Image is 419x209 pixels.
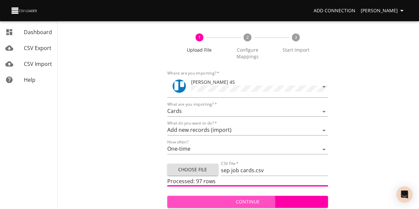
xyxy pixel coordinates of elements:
text: 3 [295,34,297,40]
label: Where are you importing? [167,71,219,75]
text: 2 [246,34,249,40]
div: Open Intercom Messenger [396,186,412,202]
div: Tool[PERSON_NAME] 45 [167,76,328,98]
label: CSV File [221,161,238,165]
div: Tool [173,79,186,93]
button: [PERSON_NAME] [358,5,408,17]
a: Add Connection [311,5,358,17]
span: Upload File [178,47,221,53]
span: [PERSON_NAME] [361,7,406,15]
button: Choose File [167,164,218,176]
span: CSV Export [24,44,51,52]
span: CSV Import [24,60,52,68]
text: 1 [198,34,200,40]
span: Configure Mappings [226,47,269,60]
span: Dashboard [24,28,52,36]
span: [PERSON_NAME] 45 [191,79,235,85]
span: Continue [173,198,323,206]
label: What do you want to do? [167,121,217,125]
span: Processed: 97 rows [167,178,216,185]
img: CSV Loader [11,6,38,15]
button: Continue [167,196,328,208]
img: Trello [173,79,186,93]
span: Start Import [274,47,317,53]
span: Add Connection [314,7,355,15]
label: How often? [167,140,188,144]
span: Choose File [173,166,213,174]
label: What are you importing? [167,102,217,106]
span: Help [24,76,35,83]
